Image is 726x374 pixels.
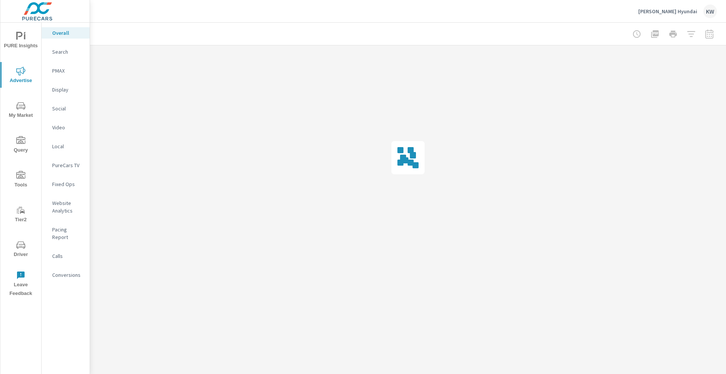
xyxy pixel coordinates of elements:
[42,141,90,152] div: Local
[52,271,84,279] p: Conversions
[52,161,84,169] p: PureCars TV
[52,124,84,131] p: Video
[42,103,90,114] div: Social
[638,8,697,15] p: [PERSON_NAME] Hyundai
[3,67,39,85] span: Advertise
[42,122,90,133] div: Video
[52,180,84,188] p: Fixed Ops
[52,199,84,214] p: Website Analytics
[52,29,84,37] p: Overall
[3,171,39,189] span: Tools
[42,160,90,171] div: PureCars TV
[3,32,39,50] span: PURE Insights
[52,67,84,74] p: PMAX
[42,197,90,216] div: Website Analytics
[42,84,90,95] div: Display
[3,241,39,259] span: Driver
[42,178,90,190] div: Fixed Ops
[52,86,84,93] p: Display
[3,136,39,155] span: Query
[42,27,90,39] div: Overall
[3,271,39,298] span: Leave Feedback
[42,224,90,243] div: Pacing Report
[52,226,84,241] p: Pacing Report
[52,143,84,150] p: Local
[0,23,41,301] div: nav menu
[703,5,717,18] div: KW
[42,269,90,281] div: Conversions
[52,252,84,260] p: Calls
[3,101,39,120] span: My Market
[42,46,90,57] div: Search
[3,206,39,224] span: Tier2
[42,65,90,76] div: PMAX
[52,48,84,56] p: Search
[42,250,90,262] div: Calls
[52,105,84,112] p: Social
